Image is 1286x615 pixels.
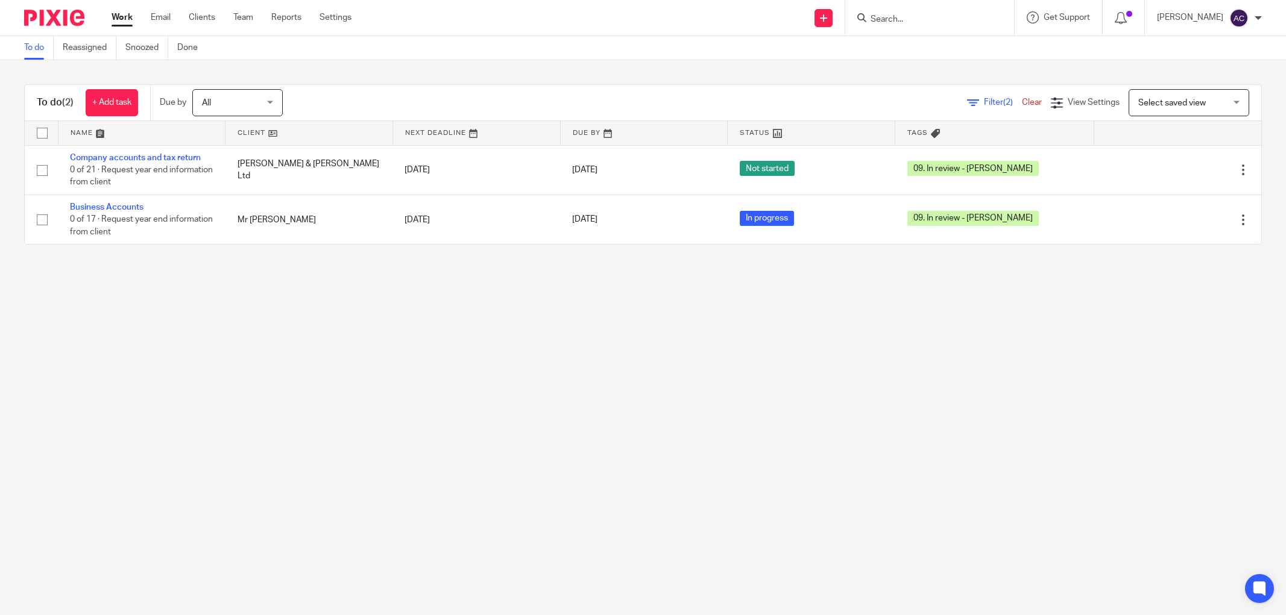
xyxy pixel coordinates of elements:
[70,154,201,162] a: Company accounts and tax return
[233,11,253,23] a: Team
[63,36,116,60] a: Reassigned
[70,166,213,187] span: 0 of 21 · Request year end information from client
[1044,13,1090,22] span: Get Support
[24,10,84,26] img: Pixie
[70,203,143,211] a: Business Accounts
[1138,99,1206,107] span: Select saved view
[869,14,978,25] input: Search
[112,11,133,23] a: Work
[271,11,301,23] a: Reports
[740,161,795,176] span: Not started
[1157,11,1223,23] p: [PERSON_NAME]
[1068,98,1120,107] span: View Settings
[392,145,560,195] td: [DATE]
[225,145,393,195] td: [PERSON_NAME] & [PERSON_NAME] Ltd
[1229,8,1249,28] img: svg%3E
[151,11,171,23] a: Email
[984,98,1022,107] span: Filter
[1003,98,1013,107] span: (2)
[320,11,351,23] a: Settings
[24,36,54,60] a: To do
[202,99,211,107] span: All
[392,195,560,244] td: [DATE]
[37,96,74,109] h1: To do
[907,161,1039,176] span: 09. In review - [PERSON_NAME]
[740,211,794,226] span: In progress
[225,195,393,244] td: Mr [PERSON_NAME]
[189,11,215,23] a: Clients
[125,36,168,60] a: Snoozed
[1022,98,1042,107] a: Clear
[62,98,74,107] span: (2)
[177,36,207,60] a: Done
[572,216,597,224] span: [DATE]
[572,166,597,174] span: [DATE]
[86,89,138,116] a: + Add task
[907,211,1039,226] span: 09. In review - [PERSON_NAME]
[907,130,928,136] span: Tags
[70,216,213,237] span: 0 of 17 · Request year end information from client
[160,96,186,108] p: Due by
